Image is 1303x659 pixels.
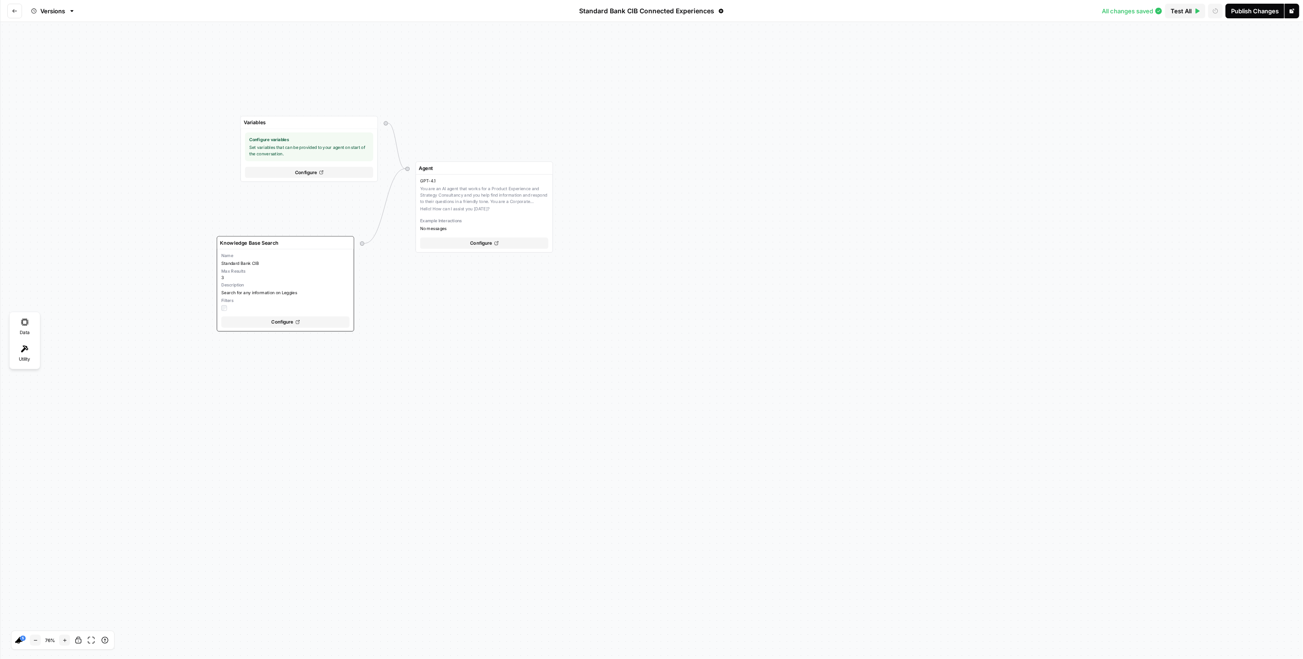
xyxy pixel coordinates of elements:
div: Configure variablesSet variables that can be provided to your agent on start of the conversation.... [241,116,378,182]
a: 5 [20,636,26,641]
button: Standard Bank CIB Connected Experiences [574,4,729,18]
div: Utility [12,341,38,367]
div: Data [12,314,38,340]
button: NameStandard Bank CIBMax Results3DescriptionSearch for any information on LeggiesFiltersConfigure [217,249,354,331]
span: Name [221,253,350,259]
span: Configure [295,169,317,176]
button: Versions [26,4,81,18]
div: GPT-4.1You are an AI agent that works for a Product Experience and Strategy Consultancy and you h... [416,161,553,253]
div: Publish Changes [1231,6,1279,16]
button: GPT-4.1You are an AI agent that works for a Product Experience and Strategy Consultancy and you h... [416,175,553,253]
g: Edge from start to initial [388,123,405,169]
button: Test All [1165,4,1205,18]
button: Go back [7,4,22,18]
button: Configure variablesSet variables that can be provided to your agent on start of the conversation.... [241,129,378,181]
span: Standard Bank CIB Connected Experiences [580,6,715,16]
span: Configure [470,240,492,247]
div: NameStandard Bank CIBMax Results3DescriptionSearch for any information on LeggiesFiltersConfigure [217,236,354,331]
input: Step Name [220,239,348,246]
span: Max Results [221,268,350,275]
span: All changes saved [1102,6,1153,16]
span: Description [221,282,350,289]
span: 76 % [43,638,57,643]
span: Filters [221,297,350,304]
span: Versions [40,6,65,16]
text: 5 [22,637,24,641]
div: 3 [221,268,350,281]
span: Standard Bank CIB [221,260,350,267]
div: Set variables that can be provided to your agent on start of the conversation. [245,132,373,161]
span: Search for any information on Leggies [221,290,350,296]
button: Publish Changes [1226,4,1284,18]
g: Edge from 56d1fff1-1f1d-4176-ad2f-6fdd1048d40a to initial [364,169,405,243]
span: Configure variables [249,137,369,143]
input: Step Name [419,165,547,171]
span: Test All [1171,6,1192,16]
span: Configure [271,319,293,325]
input: Step Name [244,119,372,126]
